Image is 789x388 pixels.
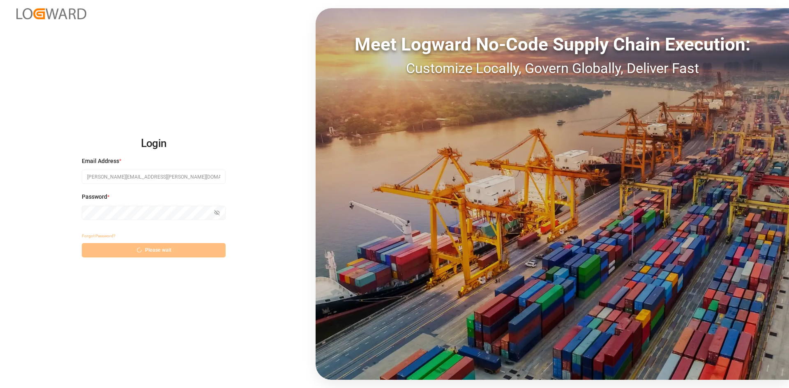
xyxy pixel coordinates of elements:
div: Customize Locally, Govern Globally, Deliver Fast [316,58,789,79]
input: Enter your email [82,170,226,184]
span: Email Address [82,157,119,165]
h2: Login [82,131,226,157]
img: Logward_new_orange.png [16,8,86,19]
span: Password [82,193,107,201]
div: Meet Logward No-Code Supply Chain Execution: [316,31,789,58]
